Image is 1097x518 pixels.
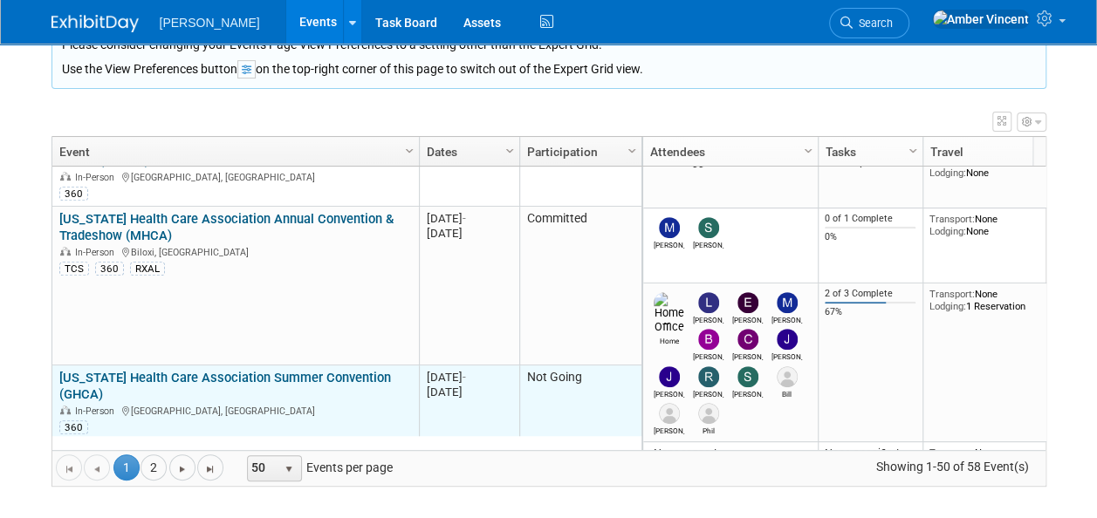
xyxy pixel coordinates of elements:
[75,406,120,417] span: In-Person
[659,403,680,424] img: Craig Biser
[519,207,641,365] td: Committed
[659,217,680,238] img: Mike Randolph
[929,288,1055,313] div: None 1 Reservation
[698,217,719,238] img: Shawn Brisson
[693,424,723,435] div: Phil Hayes
[825,446,915,460] div: None specified
[737,329,758,350] img: Cole Stewart
[59,211,394,243] a: [US_STATE] Health Care Association Annual Convention & Tradeshow (MHCA)
[929,446,975,459] span: Transport:
[737,292,758,313] img: Emily Foreman
[59,262,89,276] div: TCS
[51,15,139,32] img: ExhibitDay
[777,329,798,350] img: Jeff Freese
[654,334,684,345] div: Home Office
[693,387,723,399] div: Rick Deloney
[169,454,195,481] a: Go to the next page
[625,144,639,158] span: Column Settings
[427,370,511,385] div: [DATE]
[62,462,76,476] span: Go to the first page
[932,10,1030,29] img: Amber Vincent
[59,370,391,402] a: [US_STATE] Health Care Association Summer Convention (GHCA)
[929,154,1055,180] div: None None
[60,406,71,414] img: In-Person Event
[90,462,104,476] span: Go to the previous page
[62,53,1036,78] div: Use the View Preferences button on the top-right corner of this page to switch out of the Expert ...
[248,456,278,481] span: 50
[929,213,975,225] span: Transport:
[527,137,630,167] a: Participation
[59,137,408,167] a: Event
[693,313,723,324] div: Lorrel Filliater
[427,211,511,226] div: [DATE]
[654,424,684,435] div: Craig Biser
[500,137,519,163] a: Column Settings
[427,226,511,241] div: [DATE]
[771,313,802,324] div: Mike Randolph
[930,137,1051,167] a: Travel
[60,172,71,181] img: In-Person Event
[777,366,798,387] img: Bill Turenne
[929,446,1055,472] div: None None
[622,137,641,163] a: Column Settings
[59,420,88,434] div: 360
[59,187,88,201] div: 360
[732,350,763,361] div: Cole Stewart
[825,213,915,225] div: 0 of 1 Complete
[519,365,641,440] td: Not Going
[825,306,915,318] div: 67%
[659,366,680,387] img: Jana Jennings
[737,366,758,387] img: Sarah Barker
[654,292,684,334] img: Home Office
[860,454,1045,479] span: Showing 1-50 of 58 Event(s)
[654,238,684,249] div: Mike Randolph
[463,212,466,225] span: -
[771,350,802,361] div: Jeff Freese
[56,454,82,481] a: Go to the first page
[95,262,124,276] div: 360
[929,225,966,237] span: Lodging:
[175,462,189,476] span: Go to the next page
[906,144,920,158] span: Column Settings
[650,137,806,167] a: Attendees
[427,137,508,167] a: Dates
[698,366,719,387] img: Rick Deloney
[825,231,915,243] div: 0%
[649,446,811,460] div: None tagged
[698,403,719,424] img: Phil Hayes
[801,144,815,158] span: Column Settings
[59,403,411,418] div: [GEOGRAPHIC_DATA], [GEOGRAPHIC_DATA]
[197,454,223,481] a: Go to the last page
[829,8,909,38] a: Search
[463,371,466,384] span: -
[160,16,260,30] span: [PERSON_NAME]
[826,137,911,167] a: Tasks
[130,262,165,276] div: RXAL
[654,387,684,399] div: Jana Jennings
[693,350,723,361] div: Brent Hudson
[59,244,411,259] div: Biloxi, [GEOGRAPHIC_DATA]
[929,167,966,179] span: Lodging:
[929,288,975,300] span: Transport:
[84,454,110,481] a: Go to the previous page
[282,462,296,476] span: select
[224,454,410,481] span: Events per page
[698,292,719,313] img: Lorrel Filliater
[503,144,517,158] span: Column Settings
[732,313,763,324] div: Emily Foreman
[853,17,893,30] span: Search
[929,213,1055,238] div: None None
[519,132,641,207] td: Committed
[799,137,818,163] a: Column Settings
[75,172,120,183] span: In-Person
[693,238,723,249] div: Shawn Brisson
[60,247,71,256] img: In-Person Event
[59,169,411,184] div: [GEOGRAPHIC_DATA], [GEOGRAPHIC_DATA]
[929,300,966,312] span: Lodging:
[203,462,217,476] span: Go to the last page
[141,454,167,481] a: 2
[400,137,419,163] a: Column Settings
[825,288,915,300] div: 2 of 3 Complete
[698,329,719,350] img: Brent Hudson
[777,292,798,313] img: Mike Randolph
